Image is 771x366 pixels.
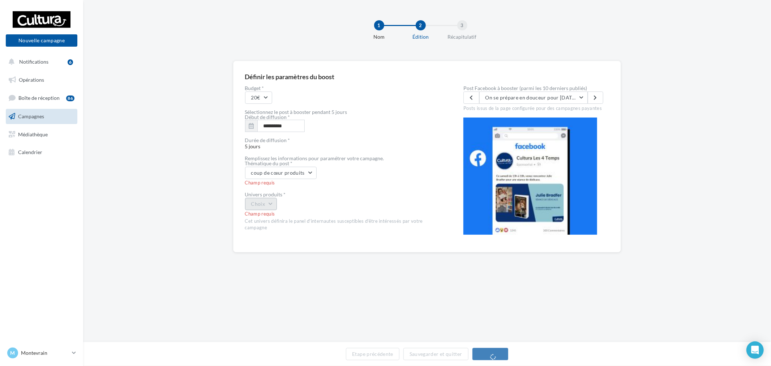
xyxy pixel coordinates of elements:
[245,180,441,186] div: Champ requis
[479,91,588,104] button: On se prépare en douceur pour [DATE] avec des lectures frissonnantes et des coloriages cosy 👻
[245,156,441,161] div: Remplissez les informations pour paramétrer votre campagne.
[4,127,79,142] a: Médiathèque
[374,20,384,30] div: 1
[4,54,76,69] button: Notifications 6
[356,33,402,41] div: Nom
[746,341,764,359] div: Open Intercom Messenger
[19,77,44,83] span: Opérations
[485,94,711,101] span: On se prépare en douceur pour [DATE] avec des lectures frissonnantes et des coloriages cosy 👻
[245,161,441,166] div: Thématique du post *
[346,348,399,360] button: Etape précédente
[398,33,444,41] div: Édition
[4,109,79,124] a: Campagnes
[463,86,609,91] label: Post Facebook à booster (parmi les 10 derniers publiés)
[416,20,426,30] div: 2
[4,90,79,106] a: Boîte de réception86
[245,192,441,197] div: Univers produits *
[457,20,467,30] div: 3
[68,59,73,65] div: 6
[4,72,79,88] a: Opérations
[245,110,441,115] div: Sélectionnez le post à booster pendant 5 jours
[245,115,290,120] label: Début de diffusion *
[245,138,441,143] div: Durée de diffusion *
[10,349,15,357] span: M
[245,211,441,217] div: Champ requis
[18,113,44,119] span: Campagnes
[6,34,77,47] button: Nouvelle campagne
[18,149,42,155] span: Calendrier
[245,86,441,91] label: Budget *
[245,218,441,231] div: Cet univers définira le panel d'internautes susceptibles d'être intéressés par votre campagne
[19,59,48,65] span: Notifications
[6,346,77,360] a: M Montevrain
[245,91,272,104] button: 20€
[245,167,317,179] button: coup de cœur produits
[21,349,69,357] p: Montevrain
[463,118,597,235] img: operation-preview
[66,95,74,101] div: 86
[245,73,335,80] div: Définir les paramètres du boost
[18,131,48,137] span: Médiathèque
[463,104,609,112] div: Posts issus de la page configurée pour des campagnes payantes
[403,348,468,360] button: Sauvegarder et quitter
[18,95,60,101] span: Boîte de réception
[245,198,277,210] button: Choix
[245,138,441,149] span: 5 jours
[4,145,79,160] a: Calendrier
[439,33,485,41] div: Récapitulatif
